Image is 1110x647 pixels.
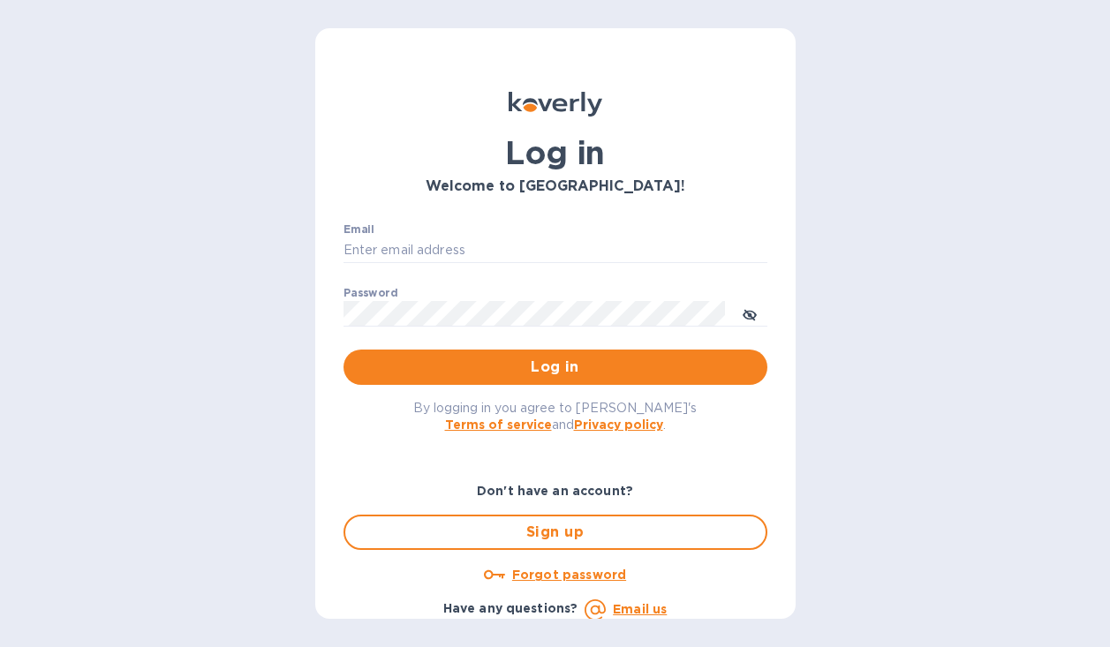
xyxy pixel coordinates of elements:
button: Sign up [344,515,767,550]
a: Privacy policy [574,418,663,432]
span: By logging in you agree to [PERSON_NAME]'s and . [413,401,697,432]
button: toggle password visibility [732,296,767,331]
input: Enter email address [344,237,767,264]
button: Log in [344,350,767,385]
a: Email us [613,602,667,616]
label: Password [344,288,397,298]
a: Terms of service [445,418,552,432]
img: Koverly [509,92,602,117]
h1: Log in [344,134,767,171]
span: Sign up [359,522,751,543]
label: Email [344,224,374,235]
b: Have any questions? [443,601,578,615]
h3: Welcome to [GEOGRAPHIC_DATA]! [344,178,767,195]
span: Log in [358,357,753,378]
u: Forgot password [512,568,626,582]
b: Don't have an account? [477,484,633,498]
